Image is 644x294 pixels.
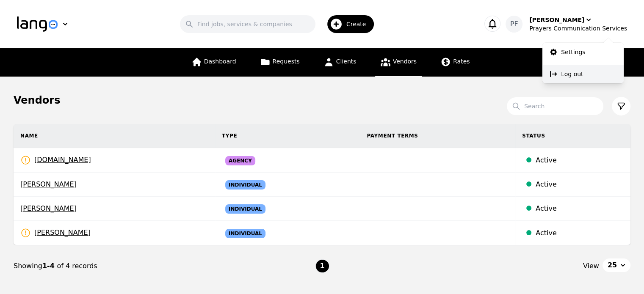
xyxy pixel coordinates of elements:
[186,48,241,77] a: Dashboard
[453,58,470,65] span: Rates
[20,203,208,214] span: [PERSON_NAME]
[42,262,57,270] span: 1-4
[14,245,630,287] nav: Page navigation
[515,124,630,148] th: Status
[273,58,300,65] span: Requests
[603,258,630,272] button: 25
[255,48,305,77] a: Requests
[14,261,315,271] div: Showing of 4 records
[529,24,627,33] div: Prayers Communication Services
[536,155,624,165] div: Active
[435,48,475,77] a: Rates
[20,155,91,165] span: [DOMAIN_NAME]
[225,156,255,165] span: Agency
[529,16,584,24] div: [PERSON_NAME]
[612,97,630,115] button: Filter
[375,48,422,77] a: Vendors
[14,124,215,148] th: Name
[225,229,265,238] span: Individual
[318,48,362,77] a: Clients
[336,58,357,65] span: Clients
[561,48,585,56] p: Settings
[536,228,624,238] div: Active
[215,124,360,148] th: Type
[536,179,624,190] div: Active
[346,20,372,28] span: Create
[360,124,515,148] th: Payment Terms
[315,12,379,36] button: Create
[510,19,518,29] span: PF
[204,58,236,65] span: Dashboard
[17,16,58,32] img: Logo
[393,58,417,65] span: Vendors
[561,70,583,78] p: Log out
[180,15,315,33] input: Find jobs, services & companies
[20,228,91,238] span: [PERSON_NAME]
[225,204,265,214] span: Individual
[583,261,599,271] span: View
[507,97,603,115] input: Search
[225,180,265,190] span: Individual
[608,260,617,270] span: 25
[20,179,208,190] span: [PERSON_NAME]
[14,93,60,107] h1: Vendors
[536,203,624,214] div: Active
[506,16,627,33] button: PF[PERSON_NAME]Prayers Communication Services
